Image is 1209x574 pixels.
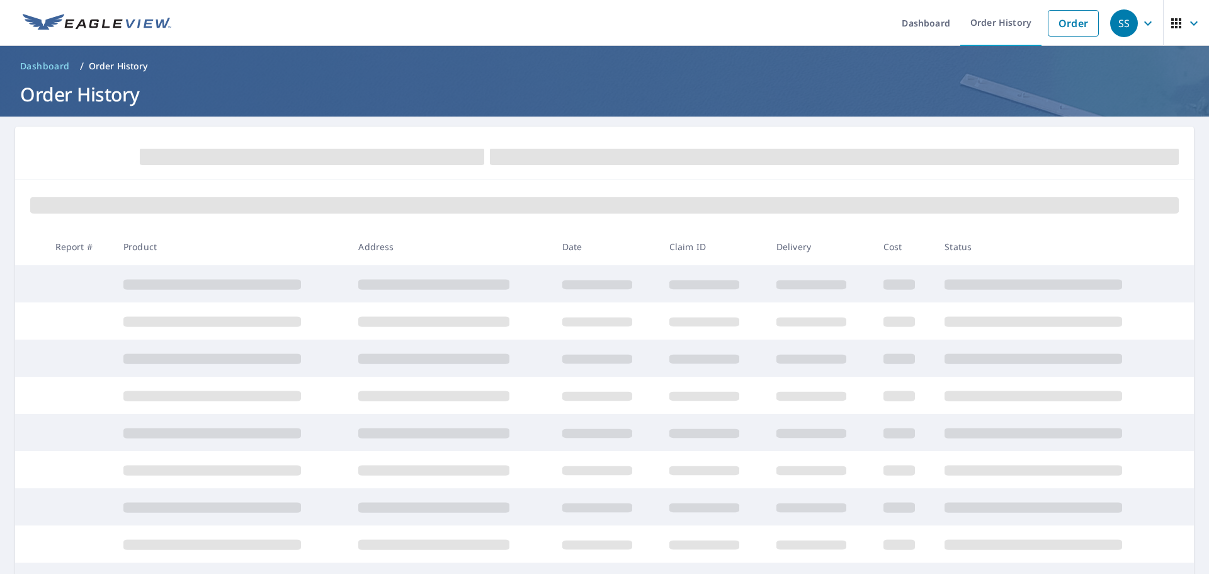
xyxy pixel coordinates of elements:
[873,228,935,265] th: Cost
[1110,9,1138,37] div: SS
[659,228,766,265] th: Claim ID
[23,14,171,33] img: EV Logo
[89,60,148,72] p: Order History
[45,228,113,265] th: Report #
[113,228,348,265] th: Product
[15,81,1194,107] h1: Order History
[15,56,75,76] a: Dashboard
[80,59,84,74] li: /
[348,228,552,265] th: Address
[20,60,70,72] span: Dashboard
[1048,10,1099,37] a: Order
[934,228,1170,265] th: Status
[15,56,1194,76] nav: breadcrumb
[552,228,659,265] th: Date
[766,228,873,265] th: Delivery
